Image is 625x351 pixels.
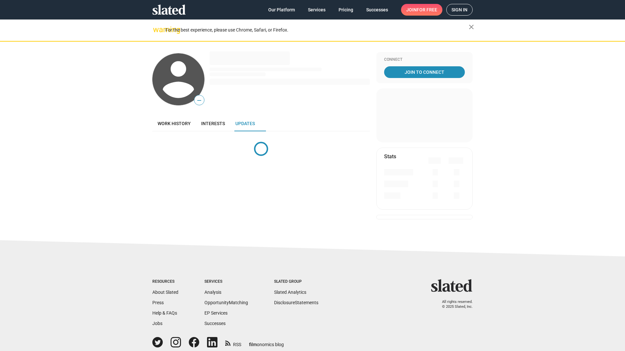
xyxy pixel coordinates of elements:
a: Join To Connect [384,66,465,78]
a: RSS [225,338,241,348]
mat-icon: close [467,23,475,31]
span: Interests [201,121,225,126]
a: Help & FAQs [152,310,177,316]
a: Our Platform [263,4,300,16]
span: Services [308,4,326,16]
a: Sign in [446,4,473,16]
a: Interests [196,116,230,131]
span: Join [406,4,437,16]
a: Pricing [333,4,358,16]
span: for free [417,4,437,16]
div: For the best experience, please use Chrome, Safari, or Firefox. [165,26,469,34]
span: Work history [158,121,191,126]
span: Pricing [339,4,353,16]
span: Our Platform [268,4,295,16]
span: — [194,96,204,105]
a: Updates [230,116,260,131]
a: Joinfor free [401,4,442,16]
a: EP Services [204,310,228,316]
a: OpportunityMatching [204,300,248,305]
span: film [249,342,257,347]
a: filmonomics blog [249,336,284,348]
a: Work history [152,116,196,131]
span: Updates [235,121,255,126]
mat-icon: warning [153,26,161,33]
div: Connect [384,57,465,62]
mat-card-title: Stats [384,153,396,160]
a: Analysis [204,290,221,295]
a: Successes [204,321,226,326]
a: About Slated [152,290,178,295]
span: Join To Connect [385,66,464,78]
p: All rights reserved. © 2025 Slated, Inc. [435,300,473,309]
div: Resources [152,279,178,284]
a: Services [303,4,331,16]
a: Successes [361,4,393,16]
a: DisclosureStatements [274,300,318,305]
a: Press [152,300,164,305]
a: Slated Analytics [274,290,306,295]
div: Slated Group [274,279,318,284]
span: Sign in [451,4,467,15]
span: Successes [366,4,388,16]
div: Services [204,279,248,284]
a: Jobs [152,321,162,326]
